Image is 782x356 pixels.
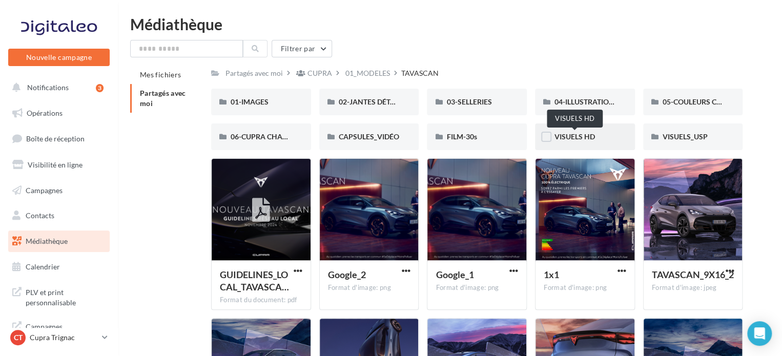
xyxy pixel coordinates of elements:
[6,316,112,346] a: Campagnes DataOnDemand
[26,262,60,271] span: Calendrier
[231,132,301,141] span: 06-CUPRA CHARGER
[6,77,108,98] button: Notifications 3
[225,68,283,78] div: Partagés avec moi
[554,97,619,106] span: 04-ILLUSTRATIONS
[554,132,595,141] span: VISUELS HD
[27,109,63,117] span: Opérations
[339,132,399,141] span: CAPSULES_VIDÉO
[130,16,770,32] div: Médiathèque
[345,68,390,78] div: 01_MODELES
[6,128,112,150] a: Boîte de réception
[446,97,491,106] span: 03-SELLERIES
[140,89,186,108] span: Partagés avec moi
[339,97,418,106] span: 02-JANTES DÉTOURÉES
[436,269,474,280] span: Google_1
[663,97,764,106] span: 05-COULEURS CARROSSERIES
[8,49,110,66] button: Nouvelle campagne
[28,160,83,169] span: Visibilité en ligne
[652,283,734,292] div: Format d'image: jpeg
[328,283,410,292] div: Format d'image: png
[6,205,112,226] a: Contacts
[663,132,708,141] span: VISUELS_USP
[401,68,439,78] div: TAVASCAN
[30,332,98,343] p: Cupra Trignac
[8,328,110,347] a: CT Cupra Trignac
[6,281,112,311] a: PLV et print personnalisable
[26,211,54,220] span: Contacts
[652,269,734,280] span: TAVASCAN_9X16_2
[27,83,69,92] span: Notifications
[26,237,68,245] span: Médiathèque
[544,283,626,292] div: Format d'image: png
[6,256,112,278] a: Calendrier
[544,269,559,280] span: 1x1
[747,321,772,346] div: Open Intercom Messenger
[96,84,104,92] div: 3
[547,110,603,128] div: VISUELS HD
[14,332,23,343] span: CT
[220,296,302,305] div: Format du document: pdf
[272,40,332,57] button: Filtrer par
[446,132,477,141] span: FILM-30s
[26,285,106,307] span: PLV et print personnalisable
[328,269,366,280] span: Google_2
[6,180,112,201] a: Campagnes
[6,231,112,252] a: Médiathèque
[6,154,112,176] a: Visibilité en ligne
[436,283,518,292] div: Format d'image: png
[307,68,332,78] div: CUPRA
[231,97,269,106] span: 01-IMAGES
[6,102,112,124] a: Opérations
[26,134,85,143] span: Boîte de réception
[26,185,63,194] span: Campagnes
[26,320,106,342] span: Campagnes DataOnDemand
[140,70,181,79] span: Mes fichiers
[220,269,289,292] span: GUIDELINES_LOCAL_TAVASCAN_2024.pdf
